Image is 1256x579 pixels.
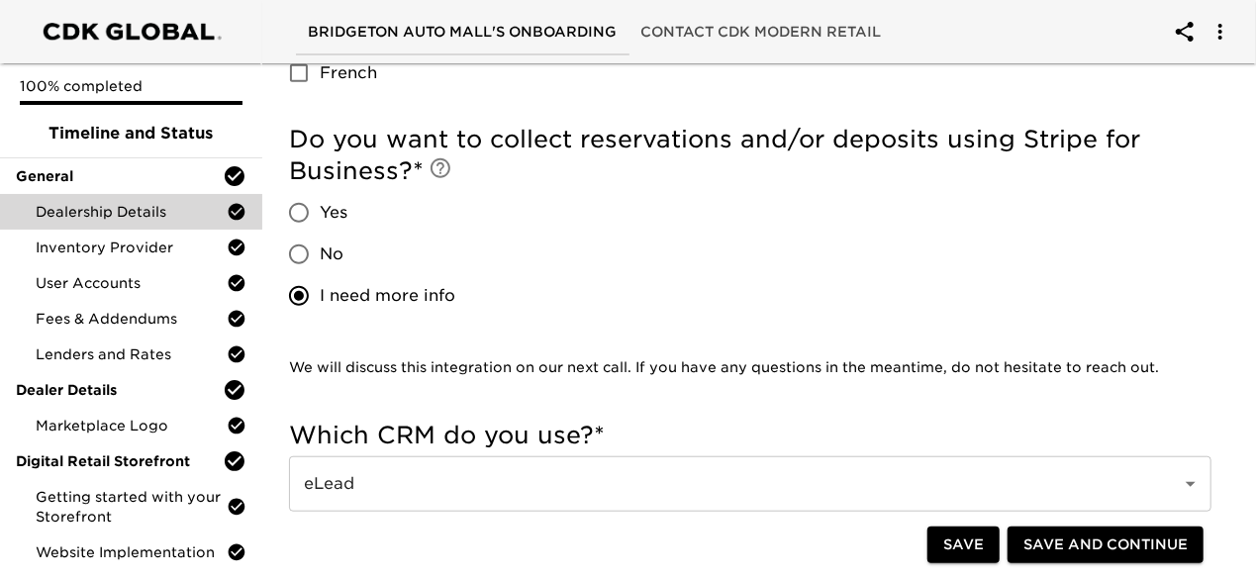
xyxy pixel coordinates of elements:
p: We will discuss this integration on our next call. If you have any questions in the meantime, do ... [289,358,1197,378]
span: Lenders and Rates [36,344,227,364]
span: User Accounts [36,273,227,293]
span: Marketplace Logo [36,416,227,435]
span: Timeline and Status [16,122,246,145]
span: No [320,242,343,266]
span: Bridgeton Auto Mall's Onboarding [308,20,617,45]
span: General [16,166,223,186]
span: Save [943,533,984,558]
h5: Which CRM do you use? [289,420,1211,451]
span: French [320,61,377,85]
button: Save and Continue [1008,528,1204,564]
h5: Do you want to collect reservations and/or deposits using Stripe for Business? [289,124,1211,187]
span: Website Implementation [36,542,227,562]
p: 100% completed [20,76,242,96]
span: Contact CDK Modern Retail [640,20,881,45]
span: Dealership Details [36,202,227,222]
span: Getting started with your Storefront [36,487,227,527]
span: Fees & Addendums [36,309,227,329]
button: account of current user [1197,8,1244,55]
span: Yes [320,201,347,225]
span: Dealer Details [16,380,223,400]
span: Inventory Provider [36,238,227,257]
span: Save and Continue [1023,533,1188,558]
span: Digital Retail Storefront [16,451,223,471]
button: account of current user [1161,8,1208,55]
button: Open [1177,470,1205,498]
span: I need more info [320,284,455,308]
button: Save [927,528,1000,564]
